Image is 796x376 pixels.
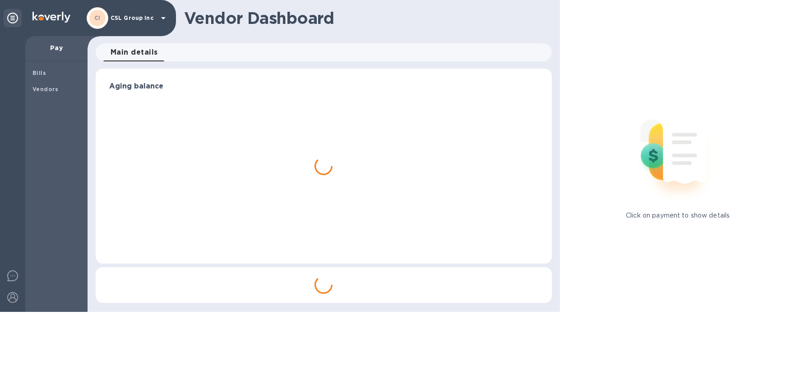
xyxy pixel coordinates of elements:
[32,12,70,23] img: Logo
[32,43,80,52] p: Pay
[626,211,730,220] p: Click on payment to show details
[32,86,59,93] b: Vendors
[4,9,22,27] div: Unpin categories
[109,82,538,91] h3: Aging balance
[184,9,546,28] h1: Vendor Dashboard
[32,70,46,76] b: Bills
[111,15,156,21] p: CSL Group Inc
[94,14,101,21] b: CI
[111,46,158,59] span: Main details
